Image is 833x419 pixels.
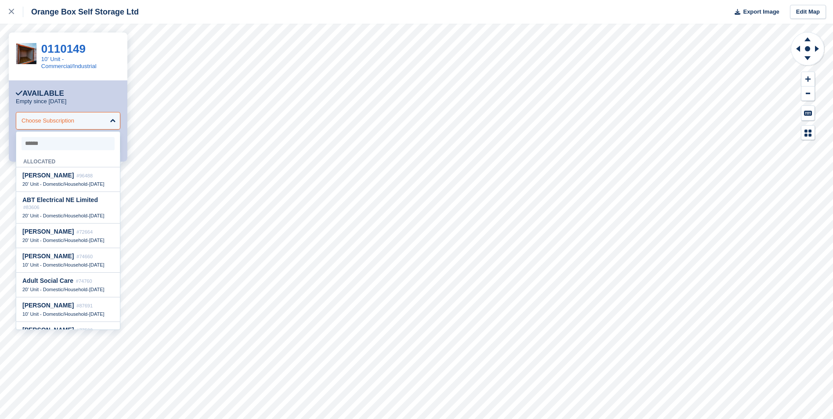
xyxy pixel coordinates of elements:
[41,42,86,55] a: 0110149
[89,213,105,218] span: [DATE]
[23,7,139,17] div: Orange Box Self Storage Ltd
[801,106,815,120] button: Keyboard Shortcuts
[790,5,826,19] a: Edit Map
[89,238,105,243] span: [DATE]
[16,43,36,64] img: 10'%20Orange%20Box%20Open.jpg
[22,311,114,317] div: -
[22,172,74,179] span: [PERSON_NAME]
[41,56,97,69] a: 10' Unit - Commercial/Industrial
[22,286,114,293] div: -
[76,328,93,333] span: #77532
[743,7,779,16] span: Export Image
[76,173,93,178] span: #96488
[16,98,66,105] p: Empty since [DATE]
[22,181,114,187] div: -
[76,229,93,235] span: #72664
[22,228,74,235] span: [PERSON_NAME]
[89,287,105,292] span: [DATE]
[22,253,74,260] span: [PERSON_NAME]
[22,116,74,125] div: Choose Subscription
[801,87,815,101] button: Zoom Out
[22,196,98,203] span: ABT Electrical NE Limited
[22,213,114,219] div: -
[729,5,779,19] button: Export Image
[89,181,105,187] span: [DATE]
[16,89,64,98] div: Available
[801,72,815,87] button: Zoom In
[76,278,92,284] span: #74760
[76,254,93,259] span: #74660
[22,262,87,267] span: 10' Unit - Domestic/Household
[22,287,87,292] span: 20' Unit - Domestic/Household
[22,262,114,268] div: -
[89,311,105,317] span: [DATE]
[22,326,74,333] span: [PERSON_NAME]
[22,181,87,187] span: 20' Unit - Domestic/Household
[16,154,120,167] div: Allocated
[23,205,40,210] span: #83606
[801,126,815,140] button: Map Legend
[22,237,114,243] div: -
[22,277,73,284] span: Adult Social Care
[89,262,105,267] span: [DATE]
[22,238,87,243] span: 20' Unit - Domestic/Household
[22,213,87,218] span: 20' Unit - Domestic/Household
[76,303,93,308] span: #87691
[22,311,87,317] span: 10' Unit - Domestic/Household
[22,302,74,309] span: [PERSON_NAME]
